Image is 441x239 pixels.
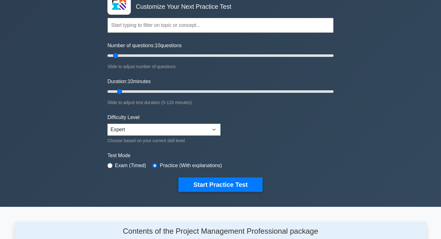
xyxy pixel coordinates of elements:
input: Start typing to filter on topic or concept... [107,18,334,33]
label: Test Mode [107,152,334,159]
div: Slide to adjust test duration (5-120 minutes) [107,99,334,106]
label: Practice (With explanations) [160,162,222,169]
button: Start Practice Test [178,177,263,192]
div: Choose based on your current skill level [107,137,220,144]
label: Difficulty Level [107,114,140,121]
label: Exam (Timed) [115,162,146,169]
span: 10 [155,43,160,48]
h4: Contents of the Project Management Professional package [74,227,367,236]
label: Number of questions: questions [107,42,182,49]
span: 10 [128,79,133,84]
div: Slide to adjust number of questions [107,63,334,70]
label: Duration: minutes [107,78,151,85]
